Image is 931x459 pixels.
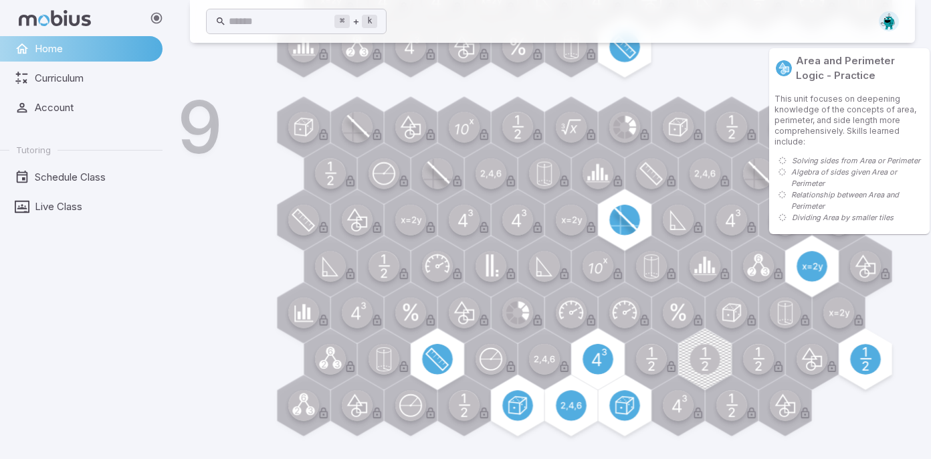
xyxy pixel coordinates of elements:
[35,199,153,214] span: Live Class
[177,91,223,163] h1: 9
[334,15,350,28] kbd: ⌘
[796,54,924,83] p: Area and Perimeter Logic - Practice
[792,155,920,167] p: Solving sides from Area or Perimeter
[35,170,153,185] span: Schedule Class
[792,212,894,223] p: Dividing Area by smaller tiles
[362,15,377,28] kbd: k
[35,71,153,86] span: Curriculum
[774,94,924,147] p: This unit focuses on deepening knowledge of the concepts of area, perimeter, and side length more...
[334,13,377,29] div: +
[35,41,153,56] span: Home
[791,189,924,212] p: Relationship between Area and Perimeter
[791,167,924,189] p: Algebra of sides given Area or Perimeter
[879,11,899,31] img: octagon.svg
[16,144,51,156] span: Tutoring
[35,100,153,115] span: Account
[774,59,793,78] a: Geometry 2D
